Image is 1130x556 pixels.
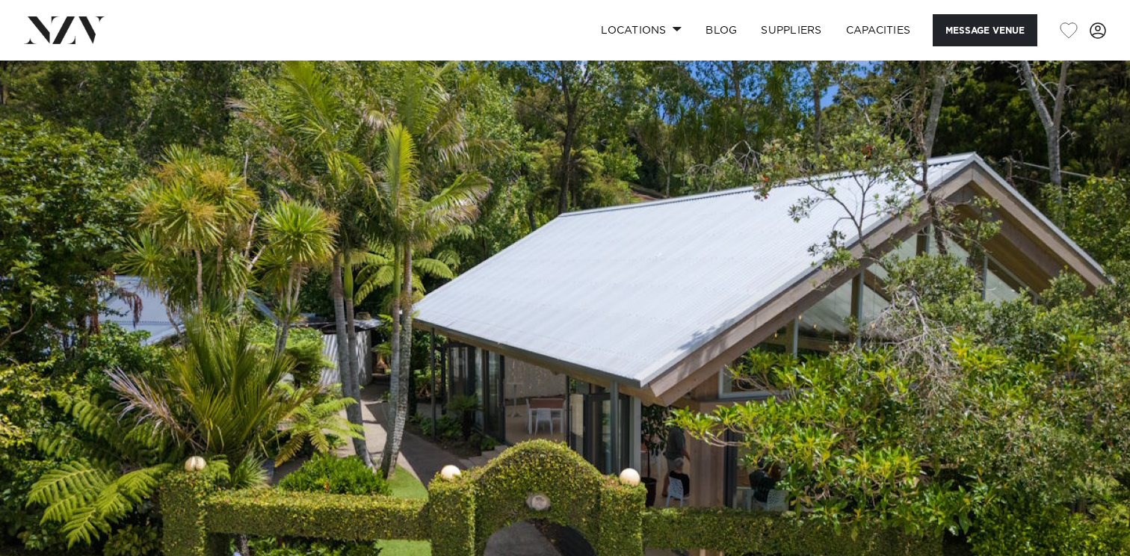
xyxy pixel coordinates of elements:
a: Capacities [834,14,923,46]
a: SUPPLIERS [749,14,833,46]
a: BLOG [694,14,749,46]
button: Message Venue [933,14,1037,46]
img: nzv-logo.png [24,16,105,43]
a: Locations [589,14,694,46]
